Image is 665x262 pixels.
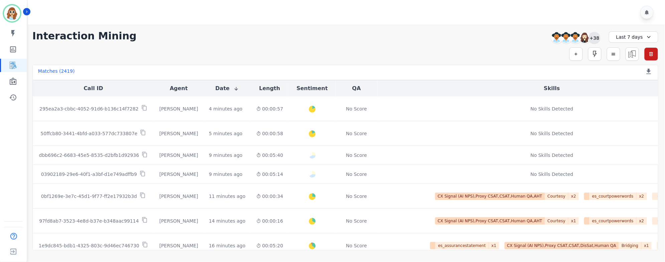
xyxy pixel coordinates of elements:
span: x 1 [489,242,499,249]
div: No Score [346,105,367,112]
button: Sentiment [296,84,327,92]
button: Skills [544,84,560,92]
div: 9 minutes ago [209,152,243,159]
div: +38 [589,32,600,43]
p: 1e9dc845-bdb1-4325-803c-9d46ec746730 [39,242,139,249]
div: No Skills Detected [531,171,573,178]
button: Length [259,84,280,92]
button: QA [352,84,361,92]
div: No Skills Detected [531,105,573,112]
div: [PERSON_NAME] [159,105,198,112]
div: No Score [346,193,367,200]
div: No Score [346,152,367,159]
div: No Score [346,171,367,178]
div: 00:05:14 [256,171,283,178]
div: 14 minutes ago [209,218,245,224]
div: 5 minutes ago [209,130,243,137]
span: CX Signal (AI NPS),Proxy CSAT,CSAT,DisSat,Human QA [505,242,619,249]
button: Agent [170,84,188,92]
span: x 2 [637,193,647,200]
span: CX Signal (AI NPS),Proxy CSAT,CSAT,Human QA,AHT [435,193,545,200]
span: es_courtpowerwords [589,217,637,225]
div: [PERSON_NAME] [159,218,198,224]
div: [PERSON_NAME] [159,152,198,159]
div: No Score [346,218,367,224]
div: 00:05:40 [256,152,283,159]
span: Bridging [619,242,641,249]
p: 97fd8ab7-3523-4e8d-b37e-b348aac99114 [39,218,139,224]
div: [PERSON_NAME] [159,242,198,249]
p: 03902189-29e6-40f1-a3bf-d1e749adffb9 [41,171,137,178]
p: 50ffcb80-3441-4bfd-a033-577dc733807e [40,130,137,137]
p: 295ea2a3-cbbc-4052-91d6-b136c14f7282 [39,105,139,112]
div: 00:00:58 [256,130,283,137]
div: 9 minutes ago [209,171,243,178]
div: 00:00:34 [256,193,283,200]
img: Bordered avatar [4,5,20,21]
span: x 2 [568,193,579,200]
div: [PERSON_NAME] [159,130,198,137]
button: Date [216,84,239,92]
div: No Score [346,242,367,249]
div: 00:00:57 [256,105,283,112]
span: es_courtpowerwords [589,193,637,200]
p: dbb696c2-6683-45e5-8535-d2bfb1d92936 [39,152,139,159]
p: 0bf1269e-3e7c-45d1-9f77-ff2e17932b3d [41,193,137,200]
span: CX Signal (AI NPS),Proxy CSAT,CSAT,Human QA,AHT [435,217,545,225]
div: 00:05:20 [256,242,283,249]
span: x 1 [642,242,652,249]
div: 11 minutes ago [209,193,245,200]
div: Matches ( 2419 ) [38,68,75,77]
span: Courtesy [545,193,569,200]
div: 16 minutes ago [209,242,245,249]
div: [PERSON_NAME] [159,171,198,178]
span: x 2 [637,217,647,225]
div: No Skills Detected [531,152,573,159]
span: Courtesy [545,217,569,225]
div: No Skills Detected [531,130,573,137]
span: es_assurancestatement [435,242,489,249]
div: 00:00:16 [256,218,283,224]
span: x 1 [568,217,579,225]
div: 4 minutes ago [209,105,243,112]
button: Call ID [84,84,103,92]
div: [PERSON_NAME] [159,193,198,200]
h1: Interaction Mining [32,30,137,42]
div: No Score [346,130,367,137]
div: Last 7 days [609,31,658,43]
